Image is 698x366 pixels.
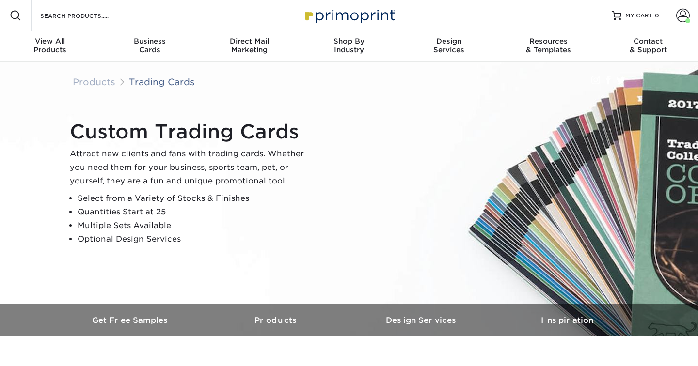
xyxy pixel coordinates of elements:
[494,316,640,325] h3: Inspiration
[399,37,499,54] div: Services
[399,37,499,46] span: Design
[78,205,312,219] li: Quantities Start at 25
[39,10,134,21] input: SEARCH PRODUCTS.....
[625,12,653,20] span: MY CART
[349,316,494,325] h3: Design Services
[78,232,312,246] li: Optional Design Services
[199,31,299,62] a: Direct MailMarketing
[494,304,640,336] a: Inspiration
[299,31,399,62] a: Shop ByIndustry
[199,37,299,46] span: Direct Mail
[70,147,312,188] p: Attract new clients and fans with trading cards. Whether you need them for your business, sports ...
[78,192,312,205] li: Select from a Variety of Stocks & Finishes
[58,304,204,336] a: Get Free Samples
[399,31,499,62] a: DesignServices
[349,304,494,336] a: Design Services
[499,37,599,54] div: & Templates
[199,37,299,54] div: Marketing
[598,37,698,54] div: & Support
[70,120,312,143] h1: Custom Trading Cards
[598,31,698,62] a: Contact& Support
[301,5,397,26] img: Primoprint
[598,37,698,46] span: Contact
[100,37,200,46] span: Business
[73,76,115,87] a: Products
[655,12,659,19] span: 0
[299,37,399,46] span: Shop By
[100,37,200,54] div: Cards
[204,304,349,336] a: Products
[204,316,349,325] h3: Products
[58,316,204,325] h3: Get Free Samples
[129,76,195,87] a: Trading Cards
[100,31,200,62] a: BusinessCards
[299,37,399,54] div: Industry
[499,37,599,46] span: Resources
[78,219,312,232] li: Multiple Sets Available
[499,31,599,62] a: Resources& Templates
